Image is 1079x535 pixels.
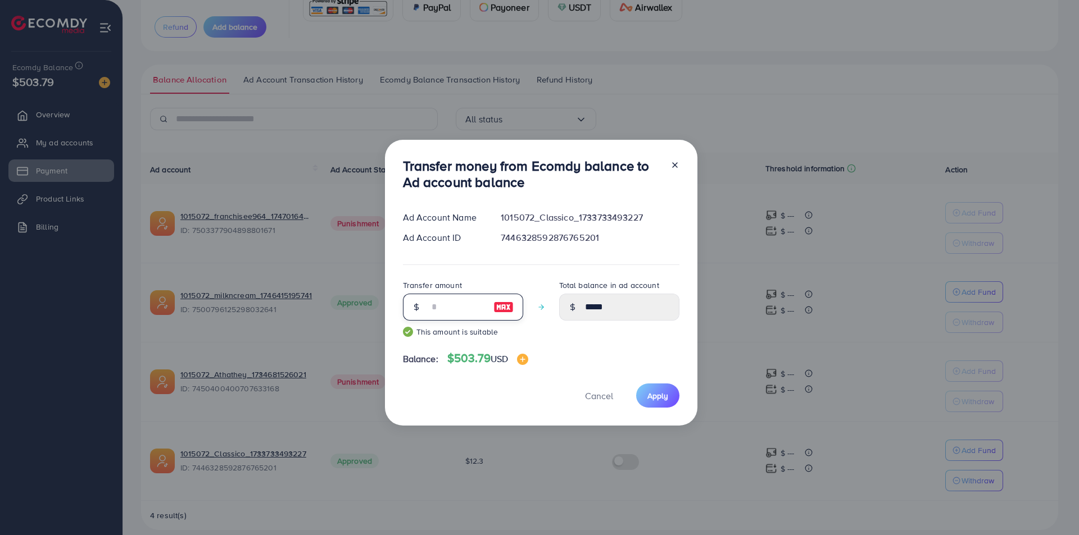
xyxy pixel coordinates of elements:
[394,211,492,224] div: Ad Account Name
[394,231,492,244] div: Ad Account ID
[647,390,668,401] span: Apply
[403,158,661,190] h3: Transfer money from Ecomdy balance to Ad account balance
[491,353,508,365] span: USD
[559,280,659,291] label: Total balance in ad account
[517,354,528,365] img: image
[403,326,523,337] small: This amount is suitable
[492,231,688,244] div: 7446328592876765201
[447,351,529,365] h4: $503.79
[403,327,413,337] img: guide
[403,353,438,365] span: Balance:
[636,383,679,408] button: Apply
[1031,484,1071,527] iframe: Chat
[585,390,613,402] span: Cancel
[571,383,627,408] button: Cancel
[492,211,688,224] div: 1015072_Classico_1733733493227
[403,280,462,291] label: Transfer amount
[493,300,514,314] img: image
